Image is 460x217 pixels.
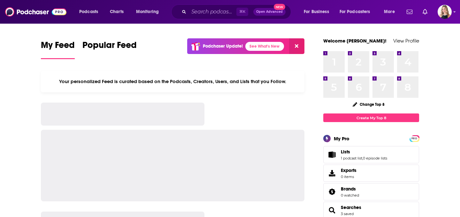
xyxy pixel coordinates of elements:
div: Search podcasts, credits, & more... [177,4,297,19]
a: Show notifications dropdown [420,6,430,17]
img: Podchaser - Follow, Share and Rate Podcasts [5,6,66,18]
button: open menu [299,7,337,17]
a: PRO [410,136,418,141]
span: Exports [341,167,356,173]
button: open menu [335,7,379,17]
input: Search podcasts, credits, & more... [189,7,236,17]
p: Podchaser Update! [203,43,243,49]
a: 0 watched [341,193,359,198]
span: , [362,156,363,160]
a: Brands [326,187,338,196]
span: My Feed [41,40,75,54]
a: My Feed [41,40,75,59]
span: 0 items [341,174,356,179]
a: 1 podcast list [341,156,362,160]
button: open menu [379,7,403,17]
span: ⌘ K [236,8,248,16]
span: Charts [110,7,124,16]
span: More [384,7,395,16]
button: Change Top 8 [349,100,388,108]
span: Podcasts [79,7,98,16]
span: Popular Feed [82,40,137,54]
span: Brands [323,183,419,200]
a: Charts [106,7,127,17]
button: Show profile menu [438,5,452,19]
a: Exports [323,165,419,182]
a: Popular Feed [82,40,137,59]
a: Show notifications dropdown [404,6,415,17]
span: Lists [323,146,419,163]
a: Brands [341,186,359,192]
a: 0 episode lists [363,156,387,160]
div: My Pro [334,136,349,142]
a: Welcome [PERSON_NAME]! [323,38,387,44]
span: For Podcasters [340,7,370,16]
span: Logged in as Ilana.Dvir [438,5,452,19]
span: Exports [326,169,338,178]
div: Your personalized Feed is curated based on the Podcasts, Creators, Users, and Lists that you Follow. [41,71,304,92]
a: Lists [326,150,338,159]
a: 3 saved [341,212,354,216]
span: Monitoring [136,7,159,16]
a: Create My Top 8 [323,113,419,122]
span: New [274,4,285,10]
a: Searches [326,206,338,215]
button: open menu [75,7,106,17]
button: Open AdvancedNew [253,8,286,16]
span: For Business [304,7,329,16]
span: Open Advanced [256,10,283,13]
a: Lists [341,149,387,155]
img: User Profile [438,5,452,19]
a: See What's New [245,42,284,51]
a: Searches [341,205,361,210]
button: open menu [132,7,167,17]
span: Lists [341,149,350,155]
a: View Profile [393,38,419,44]
span: Brands [341,186,356,192]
